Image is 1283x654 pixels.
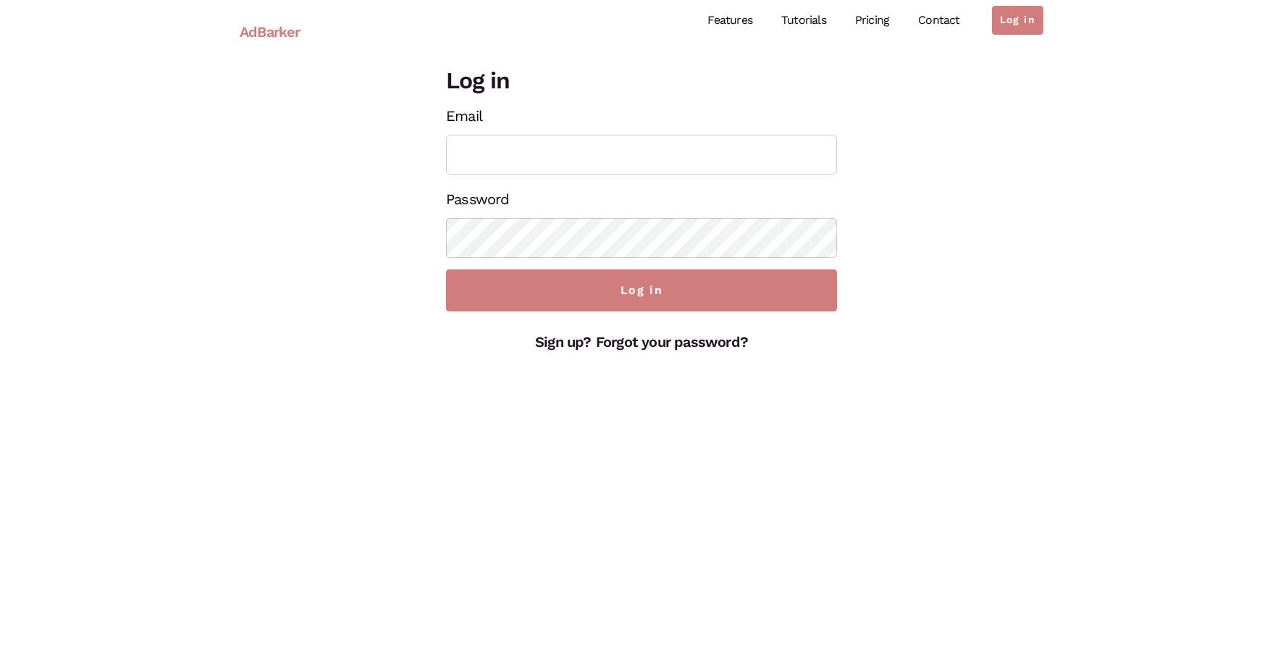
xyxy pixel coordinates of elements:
input: Log in [446,269,837,311]
h2: Log in [446,64,837,97]
label: Password [446,186,510,212]
a: Forgot your password? [596,333,748,351]
a: Log in [992,6,1043,35]
label: Email [446,103,482,129]
a: Sign up? [535,333,592,351]
a: AdBarker [240,15,300,49]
